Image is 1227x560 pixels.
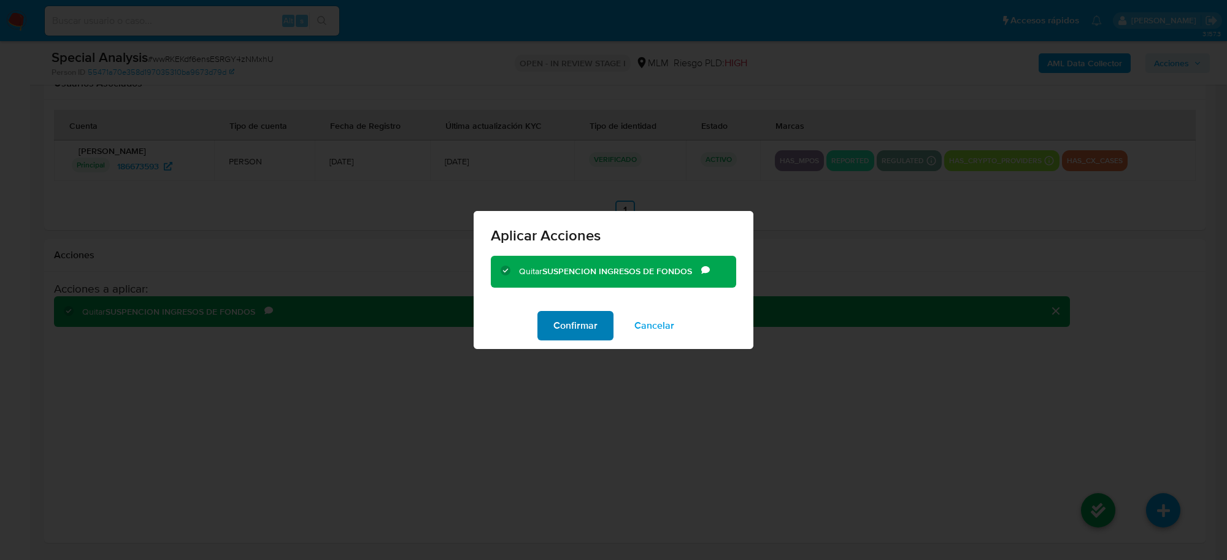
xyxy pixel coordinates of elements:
[491,228,736,243] span: Aplicar Acciones
[537,311,613,340] button: Confirmar
[618,311,690,340] button: Cancelar
[634,312,674,339] span: Cancelar
[519,266,701,278] div: Quitar
[542,265,692,277] b: SUSPENCION INGRESOS DE FONDOS
[553,312,598,339] span: Confirmar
